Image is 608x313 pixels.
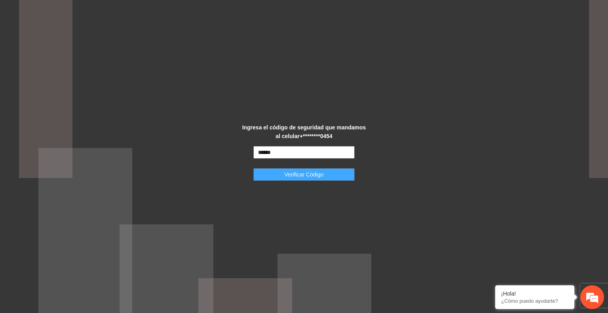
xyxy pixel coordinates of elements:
strong: Ingresa el código de seguridad que mandamos al celular +********0454 [242,124,366,139]
span: Estamos en línea. [46,106,109,186]
div: ¡Hola! [501,290,568,297]
button: Verificar Código [253,168,355,181]
span: Verificar Código [285,170,324,179]
textarea: Escriba su mensaje y pulse “Intro” [4,216,151,244]
div: Chatee con nosotros ahora [41,40,133,51]
div: Minimizar ventana de chat en vivo [130,4,149,23]
p: ¿Cómo puedo ayudarte? [501,298,568,304]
